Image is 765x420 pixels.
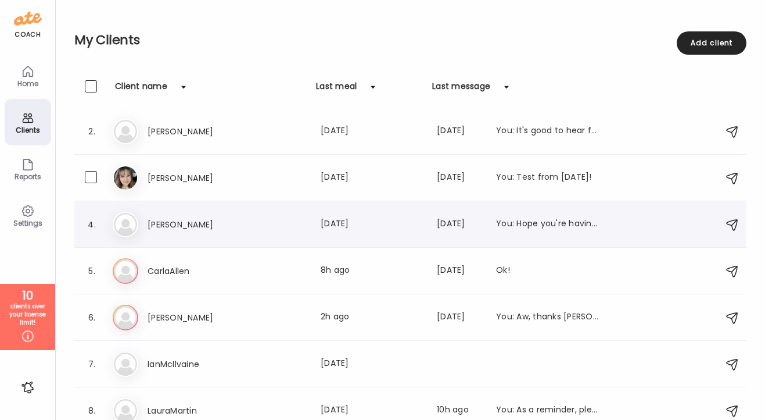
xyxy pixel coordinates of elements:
[7,80,49,87] div: Home
[496,311,598,325] div: You: Aw, thanks [PERSON_NAME]!! You're so sweet. We are very excited, and grateful. I'm so happy ...
[85,311,99,325] div: 6.
[7,219,49,227] div: Settings
[437,404,482,418] div: 10h ago
[148,171,250,185] h3: [PERSON_NAME]
[85,218,99,232] div: 4.
[496,171,598,185] div: You: Test from [DATE]!
[148,404,250,418] h3: LauraMartin
[437,264,482,278] div: [DATE]
[74,31,746,49] h2: My Clients
[148,311,250,325] h3: [PERSON_NAME]
[496,404,598,418] div: You: As a reminder, please restart your logging! I look forward to seeing your food photos :)
[85,264,99,278] div: 5.
[148,264,250,278] h3: CarlaAllen
[316,80,357,99] div: Last meal
[15,30,41,40] div: coach
[437,171,482,185] div: [DATE]
[321,357,423,371] div: [DATE]
[496,264,598,278] div: Ok!
[148,124,250,138] h3: [PERSON_NAME]
[496,124,598,138] div: You: It's good to hear from you! Thank you for the update. I will make a note for us to assess an...
[148,218,250,232] h3: [PERSON_NAME]
[321,218,423,232] div: [DATE]
[7,173,49,180] div: Reports
[321,311,423,325] div: 2h ago
[148,357,250,371] h3: IanMcIlvaine
[4,302,51,327] div: clients over your license limit!
[7,126,49,134] div: Clients
[437,218,482,232] div: [DATE]
[677,31,746,55] div: Add client
[85,124,99,138] div: 2.
[4,289,51,302] div: 10
[321,404,423,418] div: [DATE]
[437,311,482,325] div: [DATE]
[432,80,490,99] div: Last message
[321,171,423,185] div: [DATE]
[437,124,482,138] div: [DATE]
[85,357,99,371] div: 7.
[321,124,423,138] div: [DATE]
[14,9,42,28] img: ate
[496,218,598,232] div: You: Hope you're having a wonderful holiday season! What word comes to mind as you head into the ...
[321,264,423,278] div: 8h ago
[115,80,167,99] div: Client name
[85,404,99,418] div: 8.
